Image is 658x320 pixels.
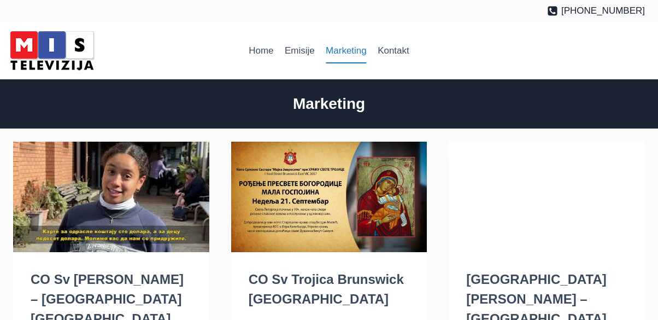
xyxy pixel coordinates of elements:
a: Kontakt [372,38,415,64]
h2: Marketing [13,92,645,115]
a: CO Sv Trojica Brunswick [GEOGRAPHIC_DATA] [249,272,404,306]
img: St Sava College – Varroville NSW [449,142,645,252]
a: Marketing [320,38,372,64]
img: MIS Television [5,27,98,74]
img: CO Sv J. Krstitelj – Wollongong NSW [13,142,209,252]
a: [PHONE_NUMBER] [547,3,645,18]
span: [PHONE_NUMBER] [561,3,645,18]
a: Emisije [279,38,320,64]
a: Home [243,38,279,64]
nav: Primary [243,38,415,64]
img: CO Sv Trojica Brunswick VIC [231,142,427,252]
